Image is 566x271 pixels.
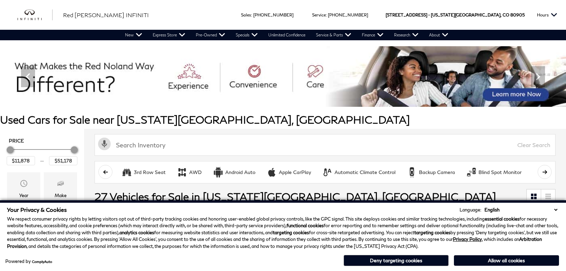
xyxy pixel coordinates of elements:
div: Automatic Climate Control [334,169,395,175]
button: 3rd Row Seat3rd Row Seat [118,165,170,180]
button: AWDAWD [173,165,206,180]
button: Backup CameraBackup Camera [403,165,459,180]
img: INFINITI [18,9,53,21]
span: Make [56,178,65,192]
span: 27 Vehicles for Sale in [US_STATE][GEOGRAPHIC_DATA], [GEOGRAPHIC_DATA] [95,190,496,203]
p: We respect consumer privacy rights by letting visitors opt out of third-party tracking cookies an... [7,216,559,250]
div: Backup Camera [419,169,455,175]
button: Blind Spot MonitorBlind Spot Monitor [462,165,525,180]
span: Go to slide 1 [265,94,272,101]
div: Previous [21,66,35,87]
span: Year [20,178,28,192]
button: Allow all cookies [454,255,559,266]
div: Android Auto [213,167,223,178]
select: Language Select [483,206,559,213]
button: Deny targeting cookies [344,255,449,266]
div: Automatic Climate Control [322,167,333,178]
span: Go to slide 4 [294,94,301,101]
div: Next [531,66,545,87]
input: Search Inventory [95,134,555,156]
a: Express Store [147,30,191,40]
div: Language: [460,208,481,212]
a: Unlimited Confidence [263,30,311,40]
button: Automatic Climate ControlAutomatic Climate Control [318,165,399,180]
div: Price [7,144,77,165]
strong: functional cookies [287,223,324,228]
div: Make [55,192,67,199]
div: Bluetooth [533,167,543,178]
div: Year [19,192,28,199]
span: Service [312,12,326,18]
a: ComplyAuto [32,259,52,264]
div: Apple CarPlay [279,169,311,175]
a: Red [PERSON_NAME] INFINITI [63,11,149,19]
span: Sales [241,12,251,18]
button: Apple CarPlayApple CarPlay [263,165,315,180]
input: Maximum [49,156,77,165]
strong: targeting cookies [273,230,309,235]
div: Powered by [5,259,52,264]
span: : [326,12,327,18]
a: [PHONE_NUMBER] [253,12,294,18]
a: Service & Parts [311,30,357,40]
div: Minimum Price [7,146,14,153]
a: [STREET_ADDRESS] • [US_STATE][GEOGRAPHIC_DATA], CO 80905 [386,12,525,18]
div: Apple CarPlay [267,167,277,178]
div: 3rd Row Seat [134,169,166,175]
strong: analytics cookies [119,230,154,235]
a: Privacy Policy [453,236,482,242]
span: Your Privacy & Cookies [7,206,67,213]
div: AWD [177,167,187,178]
div: Blind Spot Monitor [466,167,477,178]
a: New [120,30,147,40]
div: 3rd Row Seat [122,167,132,178]
button: scroll right [538,165,552,179]
svg: Click to toggle on voice search [98,138,111,150]
div: MakeMake [44,172,77,204]
a: Specials [230,30,263,40]
a: Finance [357,30,389,40]
button: scroll left [98,165,112,179]
div: YearYear [7,172,40,204]
strong: essential cookies [485,216,519,222]
input: Minimum [7,156,35,165]
a: About [424,30,454,40]
span: Go to slide 2 [275,94,282,101]
div: Blind Spot Monitor [478,169,522,175]
button: Android AutoAndroid Auto [209,165,259,180]
nav: Main Navigation [120,30,454,40]
a: Research [389,30,424,40]
div: Backup Camera [407,167,417,178]
div: AWD [189,169,202,175]
h5: Price [9,138,75,144]
a: [PHONE_NUMBER] [328,12,368,18]
div: Android Auto [225,169,255,175]
strong: Arbitration Provision [7,236,542,249]
a: Pre-Owned [191,30,230,40]
span: Go to slide 3 [284,94,291,101]
strong: targeting cookies [414,230,450,235]
a: infiniti [18,9,53,21]
span: : [251,12,252,18]
div: Maximum Price [71,146,78,153]
span: Red [PERSON_NAME] INFINITI [63,12,149,18]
